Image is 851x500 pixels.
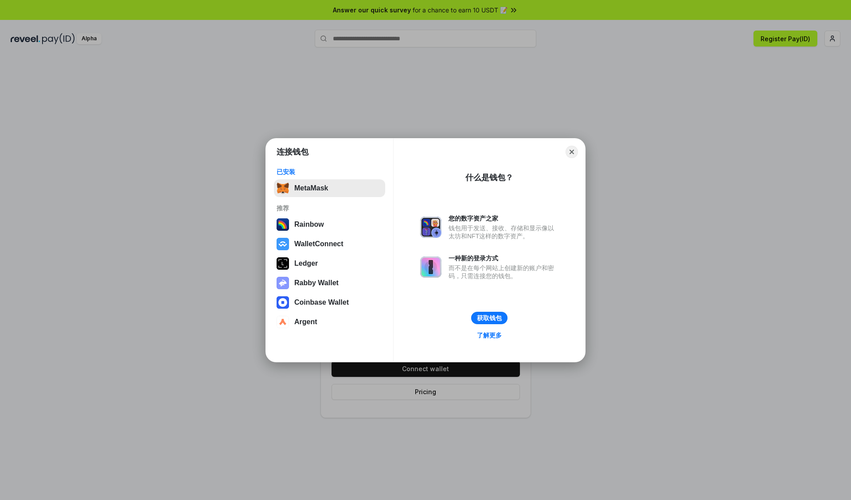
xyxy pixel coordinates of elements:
[471,312,507,324] button: 获取钱包
[477,314,502,322] div: 获取钱包
[294,240,344,248] div: WalletConnect
[449,224,558,240] div: 钱包用于发送、接收、存储和显示像以太坊和NFT这样的数字资产。
[277,218,289,231] img: svg+xml,%3Csvg%20width%3D%22120%22%20height%3D%22120%22%20viewBox%3D%220%200%20120%20120%22%20fil...
[277,316,289,328] img: svg+xml,%3Csvg%20width%3D%2228%22%20height%3D%2228%22%20viewBox%3D%220%200%2028%2028%22%20fill%3D...
[277,238,289,250] img: svg+xml,%3Csvg%20width%3D%2228%22%20height%3D%2228%22%20viewBox%3D%220%200%2028%2028%22%20fill%3D...
[277,296,289,309] img: svg+xml,%3Csvg%20width%3D%2228%22%20height%3D%2228%22%20viewBox%3D%220%200%2028%2028%22%20fill%3D...
[277,182,289,194] img: svg+xml,%3Csvg%20fill%3D%22none%22%20height%3D%2233%22%20viewBox%3D%220%200%2035%2033%22%20width%...
[274,216,385,233] button: Rainbow
[566,146,578,158] button: Close
[274,313,385,331] button: Argent
[420,256,441,278] img: svg+xml,%3Csvg%20xmlns%3D%22http%3A%2F%2Fwww.w3.org%2F2000%2Fsvg%22%20fill%3D%22none%22%20viewBox...
[274,255,385,272] button: Ledger
[294,260,318,267] div: Ledger
[274,179,385,197] button: MetaMask
[420,217,441,238] img: svg+xml,%3Csvg%20xmlns%3D%22http%3A%2F%2Fwww.w3.org%2F2000%2Fsvg%22%20fill%3D%22none%22%20viewBox...
[465,172,513,183] div: 什么是钱包？
[294,279,339,287] div: Rabby Wallet
[277,204,383,212] div: 推荐
[277,277,289,289] img: svg+xml,%3Csvg%20xmlns%3D%22http%3A%2F%2Fwww.w3.org%2F2000%2Fsvg%22%20fill%3D%22none%22%20viewBox...
[472,329,507,341] a: 了解更多
[274,274,385,292] button: Rabby Wallet
[294,184,328,192] div: MetaMask
[277,168,383,176] div: 已安装
[477,331,502,339] div: 了解更多
[449,254,558,262] div: 一种新的登录方式
[277,147,308,157] h1: 连接钱包
[294,298,349,306] div: Coinbase Wallet
[294,318,317,326] div: Argent
[449,264,558,280] div: 而不是在每个网站上创建新的账户和密码，只需连接您的钱包。
[274,294,385,311] button: Coinbase Wallet
[294,221,324,229] div: Rainbow
[449,214,558,222] div: 您的数字资产之家
[274,235,385,253] button: WalletConnect
[277,257,289,270] img: svg+xml,%3Csvg%20xmlns%3D%22http%3A%2F%2Fwww.w3.org%2F2000%2Fsvg%22%20width%3D%2228%22%20height%3...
